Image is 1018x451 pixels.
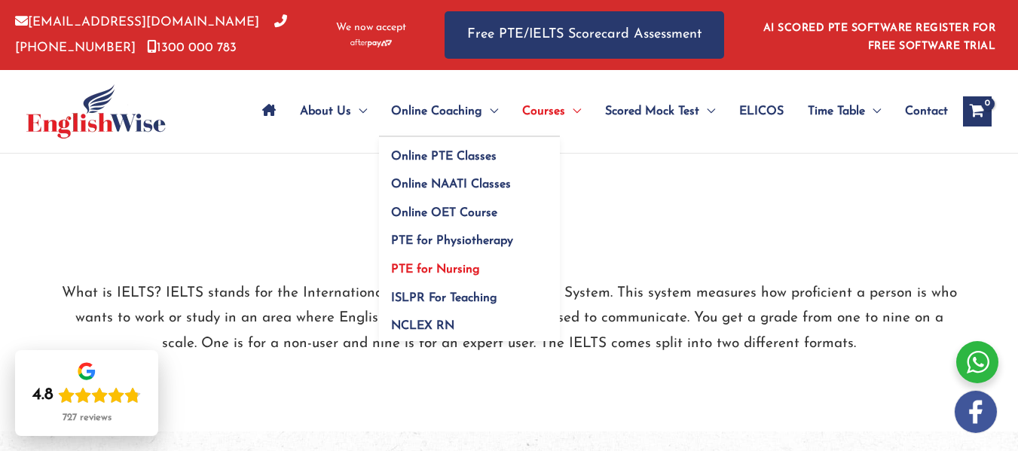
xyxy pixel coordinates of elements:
a: Online CoachingMenu Toggle [379,85,510,138]
span: Scored Mock Test [605,85,699,138]
span: Online Coaching [391,85,482,138]
span: Courses [522,85,565,138]
aside: Header Widget 1 [754,11,1003,59]
a: About UsMenu Toggle [288,85,379,138]
div: 4.8 [32,385,53,406]
span: Menu Toggle [482,85,498,138]
a: Online PTE Classes [379,137,560,166]
nav: Site Navigation: Main Menu [250,85,948,138]
img: Afterpay-Logo [350,39,392,47]
span: PTE for Physiotherapy [391,235,513,247]
span: Online PTE Classes [391,151,497,163]
img: cropped-ew-logo [26,84,166,139]
a: CoursesMenu Toggle [510,85,593,138]
a: 1300 000 783 [147,41,237,54]
a: Free PTE/IELTS Scorecard Assessment [445,11,724,59]
a: [PHONE_NUMBER] [15,16,287,53]
span: PTE for Nursing [391,264,480,276]
a: Online OET Course [379,194,560,222]
span: Menu Toggle [699,85,715,138]
a: Contact [893,85,948,138]
p: What is IELTS? IELTS stands for the International English Language Testing System. This system me... [57,281,961,356]
a: ISLPR For Teaching [379,279,560,307]
span: NCLEX RN [391,320,454,332]
div: Rating: 4.8 out of 5 [32,385,141,406]
span: Menu Toggle [351,85,367,138]
span: Menu Toggle [865,85,881,138]
a: Online NAATI Classes [379,166,560,194]
span: About Us [300,85,351,138]
div: 727 reviews [63,412,112,424]
a: ELICOS [727,85,796,138]
span: We now accept [336,20,406,35]
a: PTE for Physiotherapy [379,222,560,251]
a: PTE for Nursing [379,251,560,279]
h2: IELTS [57,229,961,264]
a: [EMAIL_ADDRESS][DOMAIN_NAME] [15,16,259,29]
span: Time Table [808,85,865,138]
span: ISLPR For Teaching [391,292,497,304]
span: Online NAATI Classes [391,178,511,190]
span: ELICOS [739,85,784,138]
span: Menu Toggle [565,85,581,138]
a: Time TableMenu Toggle [796,85,893,138]
a: Scored Mock TestMenu Toggle [593,85,727,138]
span: Online OET Course [391,207,497,219]
img: white-facebook.png [955,391,997,433]
a: AI SCORED PTE SOFTWARE REGISTER FOR FREE SOFTWARE TRIAL [763,23,996,52]
span: Contact [905,85,948,138]
a: View Shopping Cart, empty [963,96,992,126]
a: NCLEX RN [379,307,560,342]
